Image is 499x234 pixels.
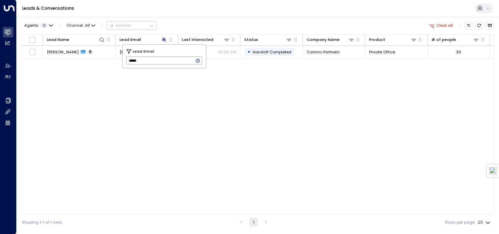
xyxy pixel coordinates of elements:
[120,49,174,55] span: keeleigh@caminosearch.com
[307,49,340,55] span: Camino Partners
[307,36,354,43] div: Company Name
[107,21,157,29] button: Actions
[465,21,473,29] button: Customize
[120,36,167,43] div: Lead Email
[218,49,236,55] p: 05:38 AM
[182,36,213,43] div: Last Interacted
[249,218,258,226] button: page 1
[47,36,69,43] div: Lead Name
[110,23,131,28] div: Actions
[120,36,141,43] div: Lead Email
[22,5,74,11] a: Leads & Conversations
[475,21,483,29] span: Refresh
[64,21,98,29] button: Channel:All
[247,47,251,57] div: •
[88,50,93,54] span: 8
[445,219,475,225] label: Rows per page:
[24,24,38,27] span: Agents
[486,21,494,29] button: Archived Leads
[478,218,492,227] div: 20
[85,23,90,28] span: All
[369,36,417,43] div: Product
[307,36,340,43] div: Company Name
[369,36,385,43] div: Product
[47,49,79,55] span: Keeleigh Zaydner
[427,21,455,29] button: Clear all
[64,21,98,29] span: Channel:
[29,36,36,43] span: Toggle select all
[22,219,62,225] div: Showing 1-1 of 1 rows
[369,49,395,55] span: Private Office
[41,23,47,28] span: 2
[29,49,36,55] span: Toggle select row
[47,36,105,43] div: Lead Name
[456,49,461,55] div: 30
[253,49,291,55] span: Handoff Completed
[244,36,258,43] div: Status
[22,21,55,29] button: Agents2
[431,36,479,43] div: # of people
[431,36,456,43] div: # of people
[244,36,292,43] div: Status
[107,21,157,29] div: Button group with a nested menu
[182,36,230,43] div: Last Interacted
[133,48,154,54] span: Lead Email
[237,218,270,226] nav: pagination navigation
